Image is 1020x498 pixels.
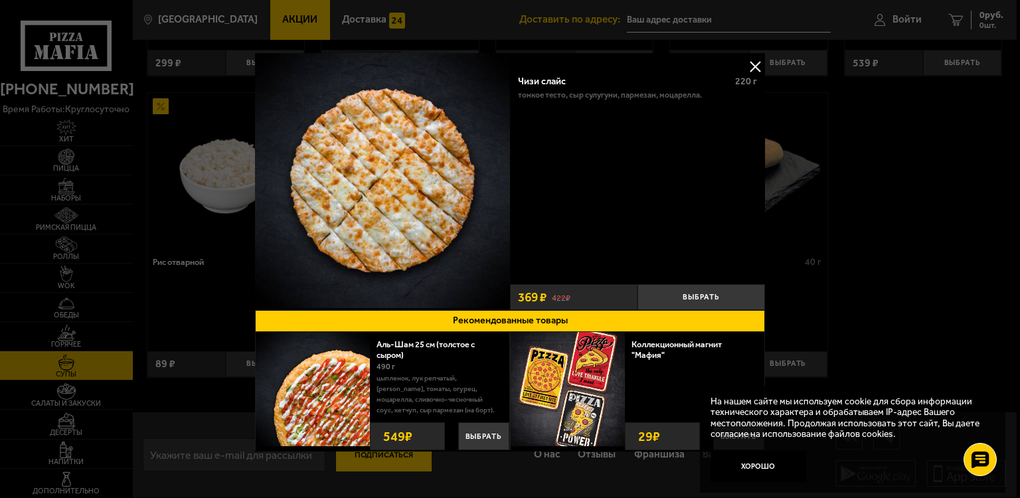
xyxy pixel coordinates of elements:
[711,396,987,440] p: На нашем сайте мы используем cookie для сбора информации технического характера и обрабатываем IP...
[637,284,765,310] button: Выбрать
[255,53,510,310] a: Чизи слайс
[635,423,663,450] strong: 29 ₽
[377,373,499,416] p: цыпленок, лук репчатый, [PERSON_NAME], томаты, огурец, моцарелла, сливочно-чесночный соус, кетчуп...
[458,422,509,450] button: Выбрать
[632,339,722,360] a: Коллекционный магнит "Мафия"
[377,339,475,360] a: Аль-Шам 25 см (толстое с сыром)
[380,423,416,450] strong: 549 ₽
[377,362,395,371] span: 490 г
[255,53,510,308] img: Чизи слайс
[255,310,765,332] button: Рекомендованные товары
[518,91,702,100] p: тонкое тесто, сыр сулугуни, пармезан, моцарелла.
[735,76,757,87] span: 220 г
[711,450,806,482] button: Хорошо
[518,76,725,87] div: Чизи слайс
[552,291,570,303] s: 422 ₽
[518,291,547,303] span: 369 ₽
